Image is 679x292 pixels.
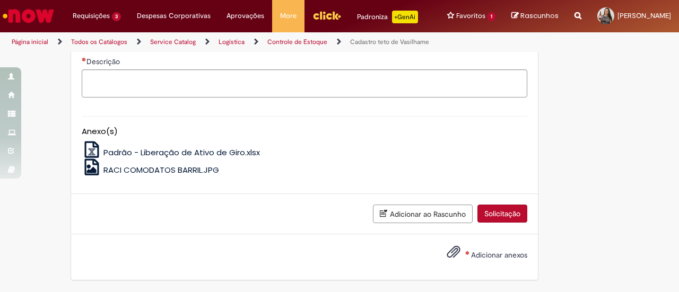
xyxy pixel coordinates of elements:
a: Padrão - Liberação de Ativo de Giro.xlsx [82,147,260,158]
a: Service Catalog [150,38,196,46]
a: Todos os Catálogos [71,38,127,46]
div: Padroniza [357,11,418,23]
span: Aprovações [227,11,264,21]
span: Requisições [73,11,110,21]
a: Controle de Estoque [267,38,327,46]
a: RACI COMODATOS BARRIL.JPG [82,164,220,175]
span: Despesas Corporativas [137,11,211,21]
span: Rascunhos [520,11,559,21]
span: Adicionar anexos [471,250,527,260]
ul: Trilhas de página [8,32,445,52]
span: Necessários [82,57,86,61]
button: Adicionar anexos [444,242,463,267]
button: Solicitação [477,205,527,223]
a: Página inicial [12,38,48,46]
span: RACI COMODATOS BARRIL.JPG [103,164,219,175]
a: Rascunhos [511,11,559,21]
button: Adicionar ao Rascunho [373,205,473,223]
span: [PERSON_NAME] [617,11,671,20]
p: +GenAi [392,11,418,23]
span: Favoritos [456,11,485,21]
h5: Anexo(s) [82,127,527,136]
img: ServiceNow [1,5,56,26]
a: Logistica [219,38,245,46]
textarea: Descrição [82,69,527,98]
span: 3 [112,12,121,21]
span: Descrição [86,57,122,66]
a: Cadastro teto de Vasilhame [350,38,429,46]
img: click_logo_yellow_360x200.png [312,7,341,23]
span: More [280,11,297,21]
span: 1 [488,12,495,21]
span: Padrão - Liberação de Ativo de Giro.xlsx [103,147,260,158]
